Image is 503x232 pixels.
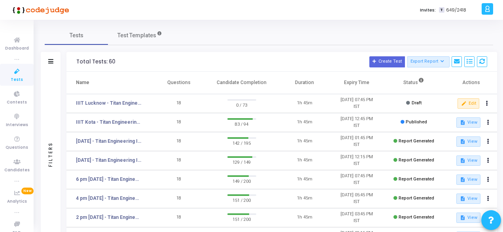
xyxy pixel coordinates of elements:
[76,138,142,145] a: [DATE] - Titan Engineering Intern 2026
[456,174,480,185] button: View
[227,101,256,109] span: 0 / 73
[460,120,465,125] mat-icon: description
[7,198,27,205] span: Analytics
[458,98,479,109] button: Edit
[227,120,256,128] span: 83 / 94
[10,2,69,18] img: logo
[6,122,28,128] span: Interviews
[420,7,436,13] label: Invites:
[456,117,480,128] button: View
[278,151,331,170] td: 1h 45m
[153,151,205,170] td: 18
[227,177,256,185] span: 149 / 200
[331,189,383,208] td: [DATE] 05:45 PM IST
[153,72,205,94] th: Questions
[117,31,156,40] span: Test Templates
[460,215,465,220] mat-icon: description
[399,196,434,201] span: Report Generated
[446,7,466,13] span: 649/2418
[278,94,331,113] td: 1h 45m
[227,158,256,166] span: 129 / 149
[460,158,465,163] mat-icon: description
[407,56,450,67] button: Export Report
[399,176,434,182] span: Report Generated
[456,194,480,204] button: View
[278,72,331,94] th: Duration
[331,113,383,132] td: [DATE] 12:45 PM IST
[47,111,54,198] div: Filters
[406,119,427,125] span: Published
[227,139,256,147] span: 142 / 195
[153,113,205,132] td: 18
[445,72,497,94] th: Actions
[4,167,30,174] span: Candidates
[331,72,383,94] th: Expiry Time
[331,94,383,113] td: [DATE] 07:45 PM IST
[331,208,383,227] td: [DATE] 03:45 PM IST
[399,138,434,144] span: Report Generated
[412,100,422,105] span: Draft
[70,31,83,40] span: Tests
[153,170,205,189] td: 18
[456,136,480,147] button: View
[76,176,142,183] a: 6 pm [DATE] - Titan Engineering Intern 2026
[460,177,465,182] mat-icon: description
[153,132,205,151] td: 18
[460,196,465,201] mat-icon: description
[278,208,331,227] td: 1h 45m
[331,151,383,170] td: [DATE] 12:15 PM IST
[382,72,445,94] th: Status
[76,119,142,126] a: IIIT Kota - Titan Engineering Intern 2026
[456,213,480,223] button: View
[205,72,278,94] th: Candidate Completion
[76,214,142,221] a: 2 pm [DATE] - Titan Engineering Intern 2026
[439,7,444,13] span: T
[5,45,29,52] span: Dashboard
[76,195,142,202] a: 4 pm [DATE] - Titan Engineering Intern 2026
[460,139,465,144] mat-icon: description
[399,215,434,220] span: Report Generated
[227,196,256,204] span: 151 / 200
[76,157,142,164] a: [DATE] - Titan Engineering Intern 2026
[66,72,153,94] th: Name
[7,99,27,106] span: Contests
[6,144,28,151] span: Questions
[278,189,331,208] td: 1h 45m
[278,132,331,151] td: 1h 45m
[11,77,23,83] span: Tests
[76,59,115,65] div: Total Tests: 60
[456,155,480,166] button: View
[278,113,331,132] td: 1h 45m
[76,100,142,107] a: IIIT Lucknow - Titan Engineering Intern 2026
[331,132,383,151] td: [DATE] 01:45 PM IST
[153,189,205,208] td: 18
[21,188,34,194] span: New
[331,170,383,189] td: [DATE] 07:45 PM IST
[153,208,205,227] td: 18
[369,56,405,67] button: Create Test
[399,157,434,163] span: Report Generated
[278,170,331,189] td: 1h 45m
[461,101,466,106] mat-icon: edit
[153,94,205,113] td: 18
[227,215,256,223] span: 151 / 200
